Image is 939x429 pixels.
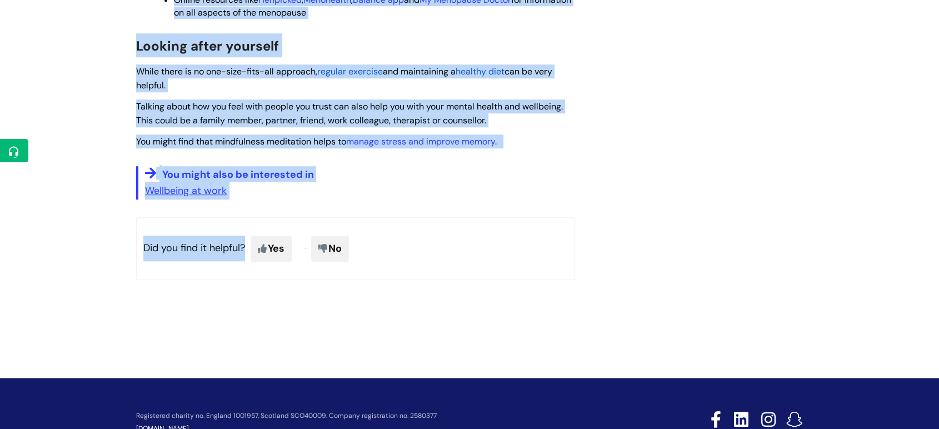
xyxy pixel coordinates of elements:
[136,412,632,420] p: Registered charity no. England 1001957, Scotland SCO40009. Company registration no. 2580377
[456,66,505,77] span: healthy diet
[317,64,383,78] a: regular exercise
[136,101,563,126] span: Talking about how you feel with people you trust can also help you with your mental health and we...
[145,184,227,197] a: Wellbeing at work
[251,236,292,261] span: Yes
[136,136,497,147] span: You might find that mindfulness meditation helps to .
[317,66,383,77] span: regular exercise
[136,217,575,280] p: Did you find it helpful?
[136,66,317,77] span: While there is no one-size-fits-all approach,
[136,37,279,54] span: Looking after yourself
[383,66,456,77] span: and maintaining a
[311,236,349,261] span: No
[346,136,495,147] a: manage stress and improve memory
[162,168,314,181] span: You might also be interested in
[456,64,505,78] a: healthy diet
